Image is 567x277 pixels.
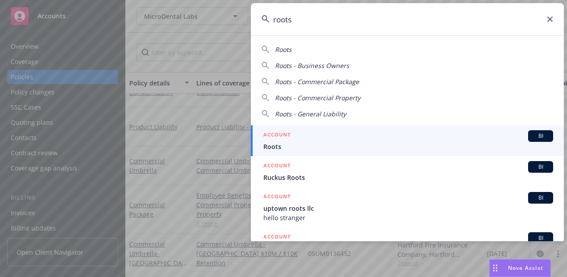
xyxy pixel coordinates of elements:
a: ACCOUNTBIuptown roots llchello stranger [251,187,564,227]
span: BI [532,132,550,140]
span: uptown roots llc [263,204,553,213]
span: Roots - Business Owners [275,61,349,70]
span: Roots - General Liability [275,110,346,118]
h5: ACCOUNT [263,161,291,172]
h5: ACCOUNT [263,232,291,243]
span: BI [532,194,550,202]
a: ACCOUNTBI [251,227,564,258]
button: Nova Assist [489,259,551,277]
h5: ACCOUNT [263,130,291,141]
span: Roots [263,142,553,151]
a: ACCOUNTBIRoots [251,125,564,156]
span: Roots - Commercial Package [275,77,359,86]
span: Nova Assist [508,264,543,272]
span: BI [532,163,550,171]
input: Search... [251,3,564,35]
h5: ACCOUNT [263,192,291,203]
span: BI [532,234,550,242]
span: Roots - Commercial Property [275,94,360,102]
span: hello stranger [263,213,553,222]
div: Drag to move [490,260,501,277]
span: Ruckus Roots [263,173,553,182]
a: ACCOUNTBIRuckus Roots [251,156,564,187]
span: Roots [275,45,292,54]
